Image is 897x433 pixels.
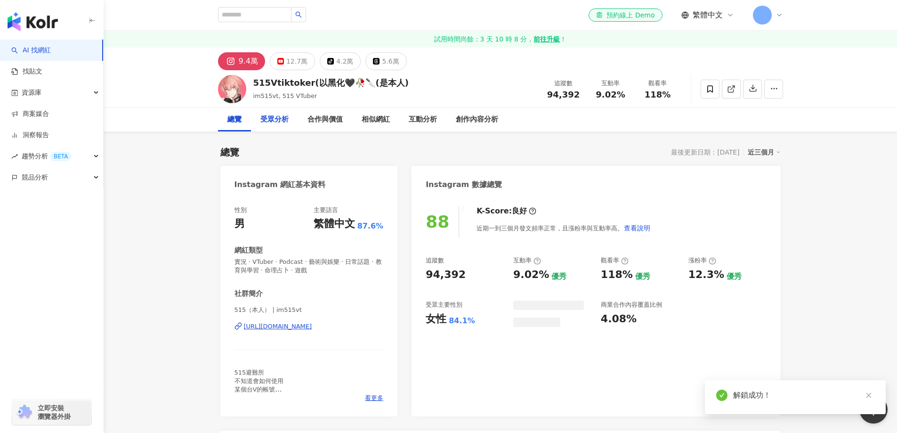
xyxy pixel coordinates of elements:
[601,256,629,265] div: 觀看率
[624,224,650,232] span: 查看說明
[218,75,246,103] img: KOL Avatar
[295,11,302,18] span: search
[593,79,629,88] div: 互動率
[688,256,716,265] div: 漲粉率
[314,206,338,214] div: 主要語言
[11,67,42,76] a: 找貼文
[477,219,651,237] div: 近期一到三個月發文頻率正常，且漲粉率與互動率高。
[623,219,651,237] button: 查看說明
[50,152,72,161] div: BETA
[456,114,498,125] div: 創作內容分析
[22,146,72,167] span: 趨勢分析
[234,245,263,255] div: 網紅類型
[22,82,41,103] span: 資源庫
[234,258,384,275] span: 實況 · VTuber · Podcast · 藝術與娛樂 · 日常話題 · 教育與學習 · 命理占卜 · 遊戲
[547,90,580,99] span: 94,392
[314,217,355,231] div: 繁體中文
[220,146,239,159] div: 總覽
[234,206,247,214] div: 性別
[104,31,897,48] a: 試用時間尚餘：3 天 10 時 8 分，前往升級！
[513,256,541,265] div: 互動率
[8,12,58,31] img: logo
[218,52,265,70] button: 9.4萬
[693,10,723,20] span: 繁體中文
[253,92,317,99] span: im515vt, 515 VTuber
[645,90,671,99] span: 118%
[239,55,258,68] div: 9.4萬
[270,52,315,70] button: 12.7萬
[596,10,655,20] div: 預約線上 Demo
[382,55,399,68] div: 5.6萬
[426,312,446,327] div: 女性
[11,153,18,160] span: rise
[320,52,361,70] button: 4.2萬
[244,322,312,331] div: [URL][DOMAIN_NAME]
[688,268,724,282] div: 12.3%
[601,268,633,282] div: 118%
[426,256,444,265] div: 追蹤數
[307,114,343,125] div: 合作與價值
[635,271,650,282] div: 優秀
[234,306,384,314] span: 515（本人） | im515vt
[253,77,409,89] div: 515Vtiktoker(以黑化🖤🥀🔪(是本人)
[589,8,662,22] a: 預約線上 Demo
[11,109,49,119] a: 商案媒合
[227,114,242,125] div: 總覽
[22,167,48,188] span: 競品分析
[260,114,289,125] div: 受眾分析
[716,390,727,401] span: check-circle
[234,322,384,331] a: [URL][DOMAIN_NAME]
[409,114,437,125] div: 互動分析
[234,369,376,410] span: 515避難所 不知道會如何使用 某個台V的帳號 聯絡信箱📪:[EMAIL_ADDRESS][DOMAIN_NAME] 下面的連結可以到我的家
[365,394,383,402] span: 看更多
[234,180,326,190] div: Instagram 網紅基本資料
[512,206,527,216] div: 良好
[640,79,676,88] div: 觀看率
[234,217,245,231] div: 男
[449,316,475,326] div: 84.1%
[477,206,536,216] div: K-Score :
[11,131,49,140] a: 洞察報告
[601,312,637,327] div: 4.08%
[286,55,307,68] div: 12.7萬
[727,271,742,282] div: 優秀
[11,46,51,55] a: searchAI 找網紅
[533,34,560,44] strong: 前往升級
[865,392,872,399] span: close
[365,52,406,70] button: 5.6萬
[426,268,466,282] div: 94,392
[357,221,384,231] span: 87.6%
[546,79,582,88] div: 追蹤數
[596,90,625,99] span: 9.02%
[362,114,390,125] div: 相似網紅
[513,268,549,282] div: 9.02%
[336,55,353,68] div: 4.2萬
[426,180,502,190] div: Instagram 數據總覽
[12,400,91,425] a: chrome extension立即安裝 瀏覽器外掛
[601,301,662,309] div: 商業合作內容覆蓋比例
[426,212,449,231] div: 88
[234,289,263,299] div: 社群簡介
[38,404,71,421] span: 立即安裝 瀏覽器外掛
[551,271,566,282] div: 優秀
[15,405,33,420] img: chrome extension
[748,146,781,158] div: 近三個月
[426,301,462,309] div: 受眾主要性別
[671,148,739,156] div: 最後更新日期：[DATE]
[733,390,874,401] div: 解鎖成功！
